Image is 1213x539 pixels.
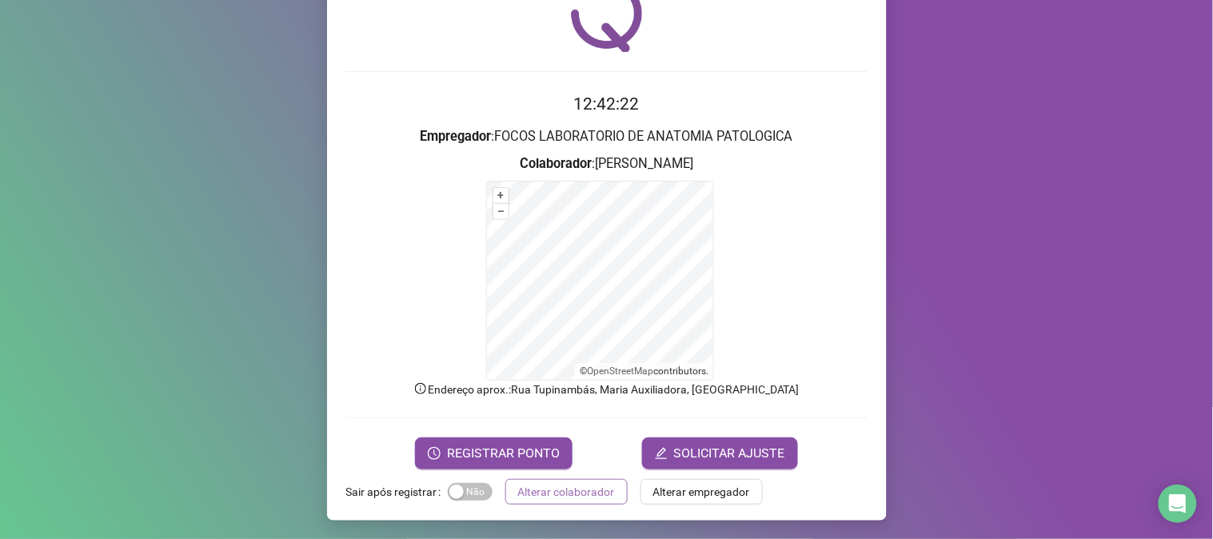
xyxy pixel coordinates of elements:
button: + [493,188,509,203]
span: Alterar colaborador [518,483,615,501]
strong: Empregador [420,129,491,144]
span: SOLICITAR AJUSTE [674,444,785,463]
span: Alterar empregador [653,483,750,501]
h3: : [PERSON_NAME] [346,154,868,174]
strong: Colaborador [520,156,592,171]
div: Open Intercom Messenger [1159,485,1197,523]
a: OpenStreetMap [587,365,653,377]
span: clock-circle [428,447,441,460]
h3: : FOCOS LABORATORIO DE ANATOMIA PATOLOGICA [346,126,868,147]
span: REGISTRAR PONTO [447,444,560,463]
button: Alterar empregador [640,479,763,505]
p: Endereço aprox. : Rua Tupinambás, Maria Auxiliadora, [GEOGRAPHIC_DATA] [346,381,868,398]
label: Sair após registrar [346,479,448,505]
button: editSOLICITAR AJUSTE [642,437,798,469]
time: 12:42:22 [574,94,640,114]
li: © contributors. [580,365,708,377]
button: Alterar colaborador [505,479,628,505]
span: edit [655,447,668,460]
button: – [493,204,509,219]
button: REGISTRAR PONTO [415,437,573,469]
span: info-circle [413,381,428,396]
